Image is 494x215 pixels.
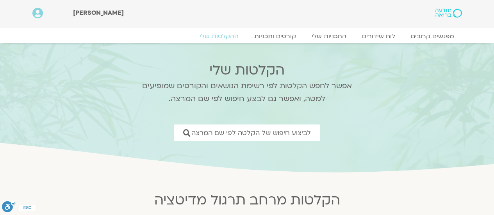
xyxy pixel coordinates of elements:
[32,32,462,40] nav: Menu
[132,62,362,78] h2: הקלטות שלי
[403,32,462,40] a: מפגשים קרובים
[174,124,320,141] a: לביצוע חיפוש של הקלטה לפי שם המרצה
[304,32,354,40] a: התכניות שלי
[73,9,124,17] span: [PERSON_NAME]
[191,129,311,137] span: לביצוע חיפוש של הקלטה לפי שם המרצה
[25,192,470,208] h2: הקלטות מרחב תרגול מדיטציה
[192,32,246,40] a: ההקלטות שלי
[132,80,362,105] p: אפשר לחפש הקלטות לפי רשימת הנושאים והקורסים שמופיעים למטה, ואפשר גם לבצע חיפוש לפי שם המרצה.
[246,32,304,40] a: קורסים ותכניות
[354,32,403,40] a: לוח שידורים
